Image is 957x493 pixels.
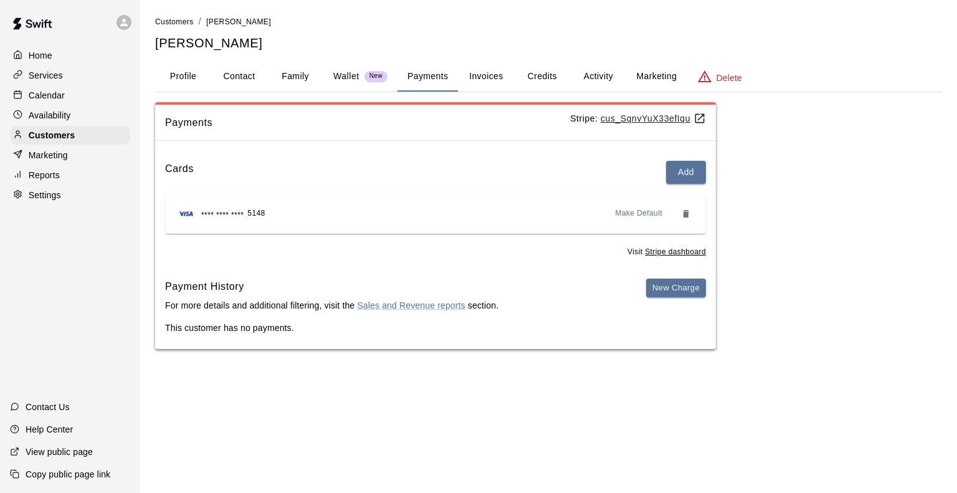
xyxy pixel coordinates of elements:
p: For more details and additional filtering, visit the section. [165,299,498,312]
a: cus_SqnvYuX33efIqu [601,113,706,123]
span: Customers [155,17,194,26]
p: Calendar [29,89,65,102]
a: Calendar [10,86,130,105]
img: Credit card brand logo [175,208,198,220]
button: Make Default [611,204,668,224]
p: View public page [26,446,93,458]
button: Contact [211,62,267,92]
span: [PERSON_NAME] [206,17,271,26]
button: Family [267,62,323,92]
span: Visit [627,246,706,259]
a: Availability [10,106,130,125]
a: Sales and Revenue reports [357,300,465,310]
button: Credits [514,62,570,92]
p: Services [29,69,63,82]
div: basic tabs example [155,62,942,92]
nav: breadcrumb [155,15,942,29]
button: Remove [676,204,696,224]
button: Payments [398,62,458,92]
p: Customers [29,129,75,141]
a: Customers [155,16,194,26]
p: Copy public page link [26,468,110,481]
a: Marketing [10,146,130,165]
h6: Payment History [165,279,498,295]
button: Profile [155,62,211,92]
p: Contact Us [26,401,70,413]
li: / [199,15,201,28]
a: Home [10,46,130,65]
p: Availability [29,109,71,122]
button: Invoices [458,62,514,92]
p: Marketing [29,149,68,161]
h6: Cards [165,161,194,184]
span: Payments [165,115,570,131]
p: This customer has no payments. [165,322,706,334]
a: Settings [10,186,130,204]
a: Stripe dashboard [645,247,706,256]
button: Activity [570,62,626,92]
button: Add [666,161,706,184]
p: Home [29,49,52,62]
p: Reports [29,169,60,181]
span: New [364,72,388,80]
p: Wallet [333,70,359,83]
p: Stripe: [570,112,706,125]
button: New Charge [646,279,706,298]
p: Help Center [26,423,73,436]
a: Services [10,66,130,85]
h5: [PERSON_NAME] [155,35,942,52]
a: Customers [10,126,130,145]
span: 5148 [247,208,265,220]
p: Settings [29,189,61,201]
p: Delete [717,72,742,84]
span: Make Default [616,208,663,220]
button: Marketing [626,62,687,92]
a: Reports [10,166,130,184]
